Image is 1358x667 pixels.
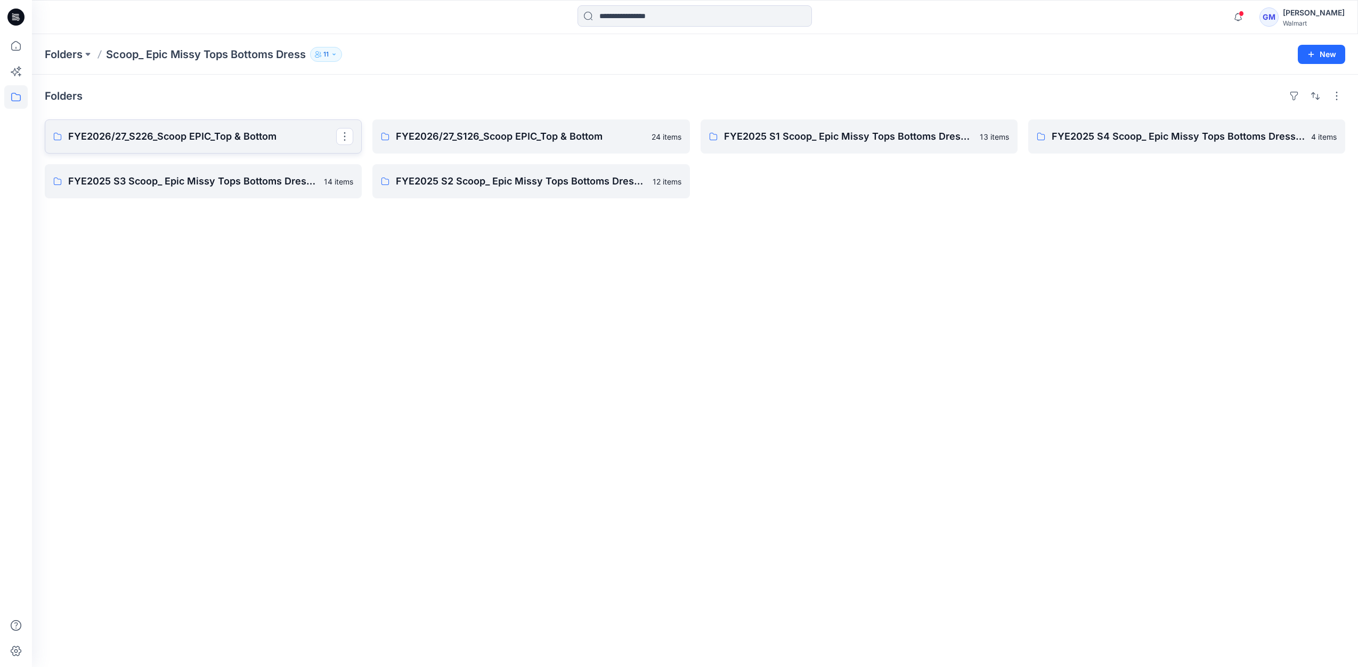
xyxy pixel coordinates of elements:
[45,164,362,198] a: FYE2025 S3 Scoop_ Epic Missy Tops Bottoms Dress Board14 items
[652,131,681,142] p: 24 items
[68,129,336,144] p: FYE2026/27_S226_Scoop EPIC_Top & Bottom
[980,131,1009,142] p: 13 items
[396,129,645,144] p: FYE2026/27_S126_Scoop EPIC_Top & Bottom
[1259,7,1279,27] div: GM
[324,176,353,187] p: 14 items
[724,129,973,144] p: FYE2025 S1 Scoop_ Epic Missy Tops Bottoms Dress Board
[45,47,83,62] a: Folders
[372,119,689,154] a: FYE2026/27_S126_Scoop EPIC_Top & Bottom24 items
[45,90,83,102] h4: Folders
[1052,129,1305,144] p: FYE2025 S4 Scoop_ Epic Missy Tops Bottoms Dress Board
[1283,19,1345,27] div: Walmart
[45,119,362,154] a: FYE2026/27_S226_Scoop EPIC_Top & Bottom
[396,174,646,189] p: FYE2025 S2 Scoop_ Epic Missy Tops Bottoms Dress Board
[323,49,329,60] p: 11
[310,47,342,62] button: 11
[653,176,681,187] p: 12 items
[106,47,306,62] p: Scoop_ Epic Missy Tops Bottoms Dress
[372,164,689,198] a: FYE2025 S2 Scoop_ Epic Missy Tops Bottoms Dress Board12 items
[1298,45,1345,64] button: New
[701,119,1018,154] a: FYE2025 S1 Scoop_ Epic Missy Tops Bottoms Dress Board13 items
[1283,6,1345,19] div: [PERSON_NAME]
[68,174,318,189] p: FYE2025 S3 Scoop_ Epic Missy Tops Bottoms Dress Board
[1311,131,1337,142] p: 4 items
[1028,119,1345,154] a: FYE2025 S4 Scoop_ Epic Missy Tops Bottoms Dress Board4 items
